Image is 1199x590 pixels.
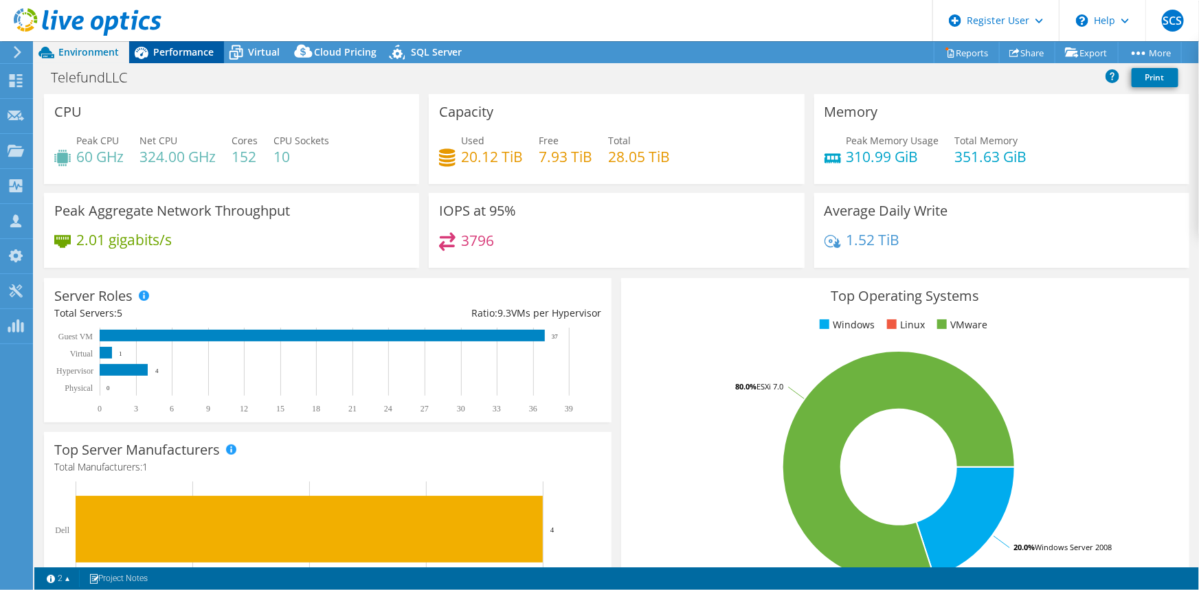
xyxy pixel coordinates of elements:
[825,104,878,120] h3: Memory
[934,42,1000,63] a: Reports
[76,149,124,164] h4: 60 GHz
[206,404,210,413] text: 9
[552,333,559,340] text: 37
[847,149,939,164] h4: 310.99 GiB
[847,232,900,247] h4: 1.52 TiB
[312,404,320,413] text: 18
[1118,42,1182,63] a: More
[76,232,172,247] h4: 2.01 gigabits/s
[37,570,80,587] a: 2
[273,149,329,164] h4: 10
[493,404,501,413] text: 33
[139,134,177,147] span: Net CPU
[1132,68,1178,87] a: Print
[248,45,280,58] span: Virtual
[98,404,102,413] text: 0
[757,381,783,392] tspan: ESXi 7.0
[240,404,248,413] text: 12
[461,149,523,164] h4: 20.12 TiB
[825,203,948,218] h3: Average Daily Write
[142,460,148,473] span: 1
[461,233,494,248] h4: 3796
[439,104,493,120] h3: Capacity
[273,134,329,147] span: CPU Sockets
[1013,542,1035,552] tspan: 20.0%
[79,570,157,587] a: Project Notes
[134,404,138,413] text: 3
[457,404,465,413] text: 30
[1035,542,1112,552] tspan: Windows Server 2008
[54,306,328,321] div: Total Servers:
[54,203,290,218] h3: Peak Aggregate Network Throughput
[608,149,670,164] h4: 28.05 TiB
[54,104,82,120] h3: CPU
[847,134,939,147] span: Peak Memory Usage
[529,404,537,413] text: 36
[58,332,93,341] text: Guest VM
[411,45,462,58] span: SQL Server
[54,288,133,304] h3: Server Roles
[119,350,122,357] text: 1
[70,349,93,359] text: Virtual
[497,306,511,319] span: 9.3
[816,317,875,332] li: Windows
[565,404,573,413] text: 39
[45,70,148,85] h1: TelefundLLC
[421,404,429,413] text: 27
[631,288,1178,304] h3: Top Operating Systems
[384,404,392,413] text: 24
[955,134,1018,147] span: Total Memory
[232,134,258,147] span: Cores
[735,381,757,392] tspan: 80.0%
[276,404,284,413] text: 15
[56,366,93,376] text: Hypervisor
[539,149,592,164] h4: 7.93 TiB
[314,45,377,58] span: Cloud Pricing
[1162,10,1184,32] span: SCS
[328,306,601,321] div: Ratio: VMs per Hypervisor
[139,149,216,164] h4: 324.00 GHz
[170,404,174,413] text: 6
[107,385,110,392] text: 0
[153,45,214,58] span: Performance
[1055,42,1119,63] a: Export
[884,317,925,332] li: Linux
[348,404,357,413] text: 21
[439,203,516,218] h3: IOPS at 95%
[999,42,1055,63] a: Share
[117,306,122,319] span: 5
[65,383,93,393] text: Physical
[76,134,119,147] span: Peak CPU
[55,525,69,535] text: Dell
[608,134,631,147] span: Total
[54,442,220,457] h3: Top Server Manufacturers
[232,149,258,164] h4: 152
[955,149,1027,164] h4: 351.63 GiB
[54,459,601,475] h4: Total Manufacturers:
[539,134,559,147] span: Free
[58,45,119,58] span: Environment
[461,134,484,147] span: Used
[1076,14,1088,27] svg: \n
[550,525,554,534] text: 4
[155,367,159,374] text: 4
[934,317,987,332] li: VMware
